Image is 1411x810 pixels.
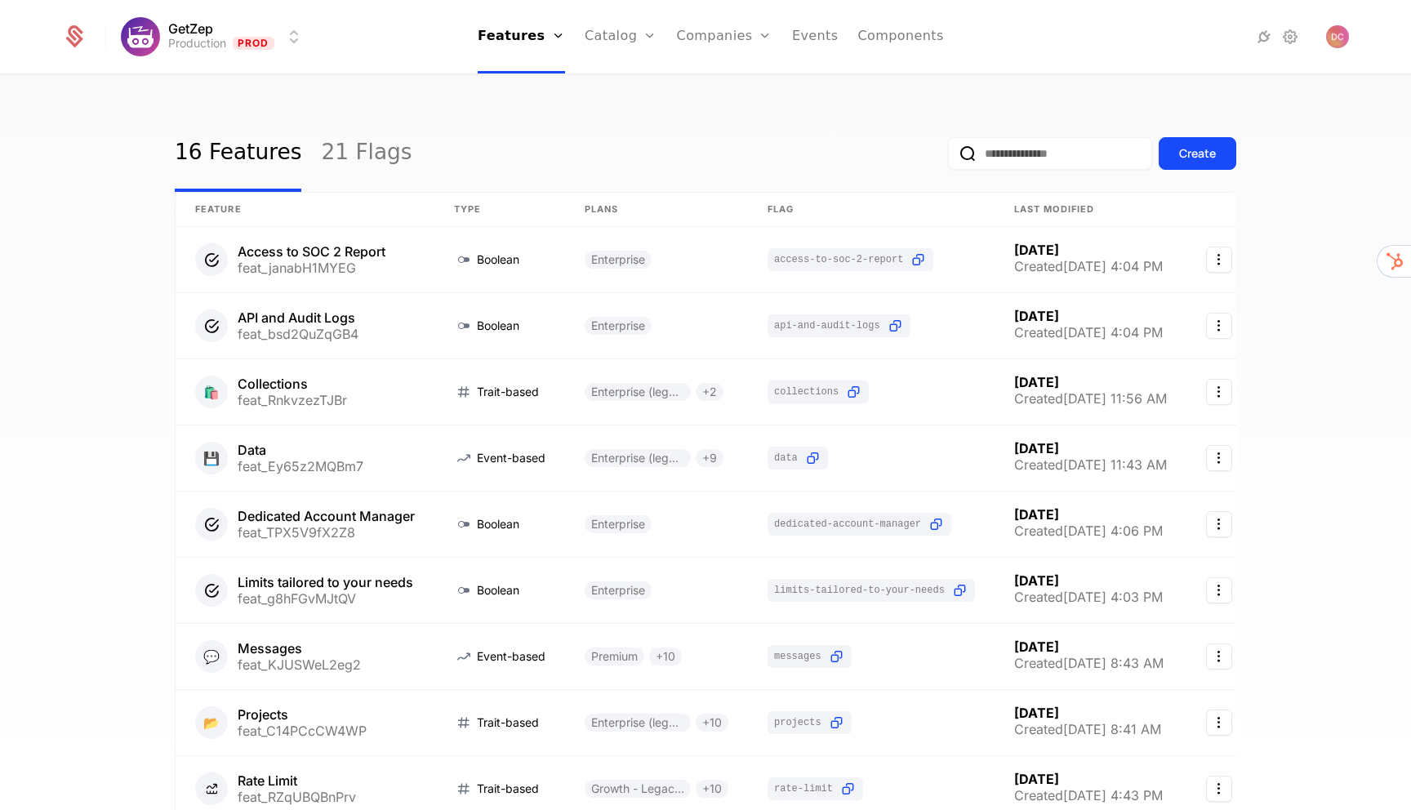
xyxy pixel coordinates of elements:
[126,19,304,55] button: Select environment
[1326,25,1349,48] img: Daniel Chalef
[1159,137,1236,170] button: Create
[1206,379,1232,405] button: Select action
[1326,25,1349,48] button: Open user button
[748,193,995,227] th: Flag
[1179,145,1216,162] div: Create
[233,37,274,50] span: Prod
[1206,511,1232,537] button: Select action
[1280,27,1300,47] a: Settings
[434,193,565,227] th: Type
[121,17,160,56] img: GetZep
[1254,27,1274,47] a: Integrations
[565,193,748,227] th: Plans
[1206,577,1232,603] button: Select action
[168,35,226,51] div: Production
[168,22,213,35] span: GetZep
[995,193,1186,227] th: Last Modified
[1206,313,1232,339] button: Select action
[1206,643,1232,670] button: Select action
[1206,776,1232,802] button: Select action
[1206,710,1232,736] button: Select action
[175,115,301,192] a: 16 Features
[1206,445,1232,471] button: Select action
[176,193,434,227] th: Feature
[1206,247,1232,273] button: Select action
[321,115,412,192] a: 21 Flags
